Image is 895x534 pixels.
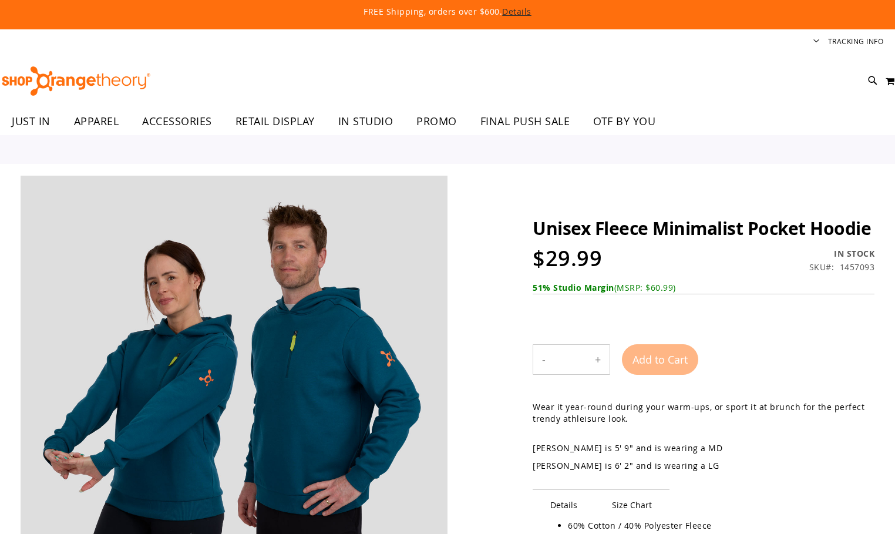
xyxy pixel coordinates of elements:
[130,108,224,135] a: ACCESSORIES
[95,6,800,18] p: FREE Shipping, orders over $600.
[809,261,835,273] strong: SKU
[533,282,874,294] div: (MSRP: $60.99)
[581,108,667,135] a: OTF BY YOU
[554,345,586,374] input: Product quantity
[235,108,315,135] span: RETAIL DISPLAY
[828,36,884,46] a: Tracking Info
[533,282,614,293] b: 51% Studio Margin
[224,108,327,135] a: RETAIL DISPLAY
[416,108,457,135] span: PROMO
[533,244,602,273] span: $29.99
[502,6,531,17] a: Details
[533,442,874,454] p: [PERSON_NAME] is 5' 9" and is wearing a MD
[338,108,393,135] span: IN STUDIO
[327,108,405,135] a: IN STUDIO
[809,248,875,260] div: Availability
[12,108,51,135] span: JUST IN
[533,345,554,374] button: Decrease product quantity
[533,216,871,240] span: Unisex Fleece Minimalist Pocket Hoodie
[568,520,863,532] li: 60% Cotton / 40% Polyester Fleece
[840,261,875,273] div: 1457093
[480,108,570,135] span: FINAL PUSH SALE
[533,460,874,472] p: [PERSON_NAME] is 6' 2" and is wearing a LG
[74,108,119,135] span: APPAREL
[533,489,595,520] span: Details
[593,108,655,135] span: OTF BY YOU
[809,248,875,260] div: In stock
[405,108,469,135] a: PROMO
[813,36,819,48] button: Account menu
[469,108,582,135] a: FINAL PUSH SALE
[62,108,131,135] a: APPAREL
[142,108,212,135] span: ACCESSORIES
[594,489,669,520] span: Size Chart
[533,401,874,425] p: Wear it year-round during your warm-ups, or sport it at brunch for the perfect trendy athleisure ...
[586,345,610,374] button: Increase product quantity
